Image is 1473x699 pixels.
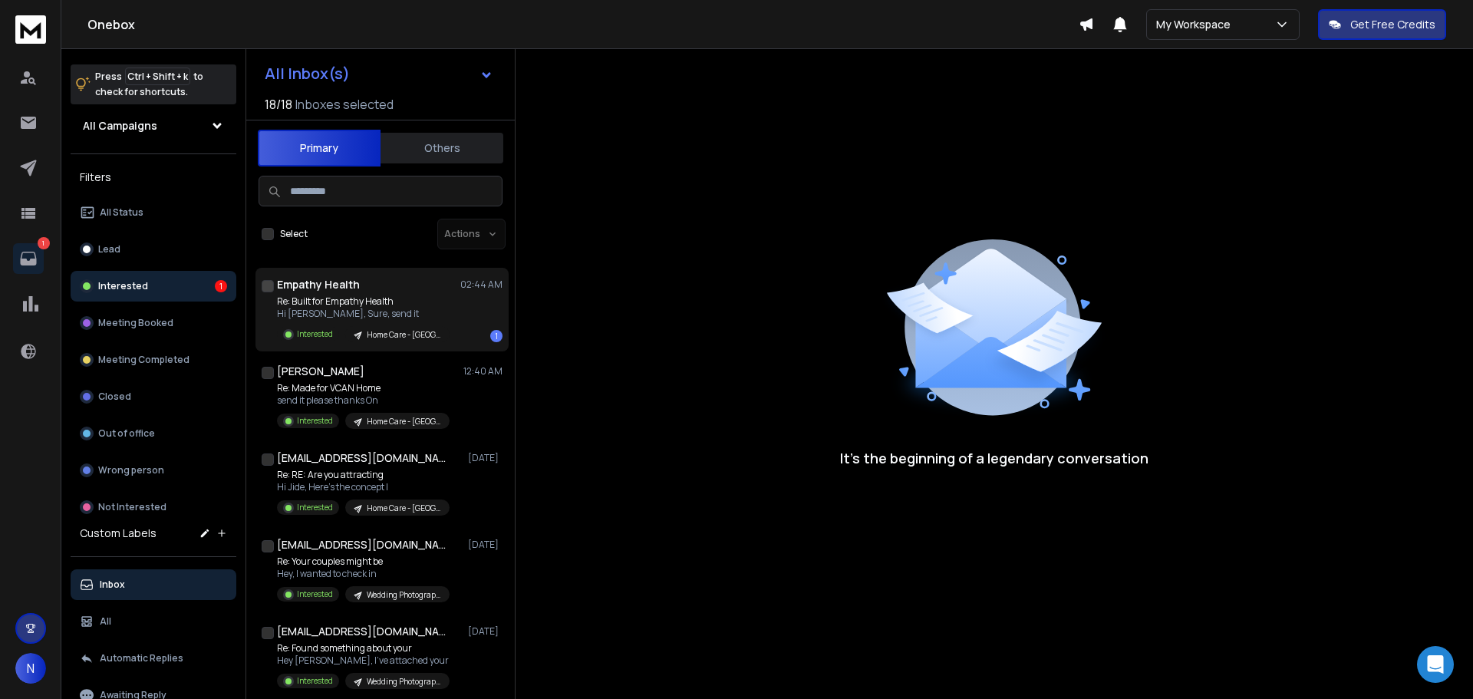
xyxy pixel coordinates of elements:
p: Interested [297,502,333,513]
button: Not Interested [71,492,236,523]
p: Wedding Photographers [367,676,440,687]
h1: Onebox [87,15,1079,34]
h1: Empathy Health [277,277,360,292]
p: Hey [PERSON_NAME], I've attached your [277,654,450,667]
button: Meeting Booked [71,308,236,338]
button: Primary [258,130,381,167]
p: Interested [297,675,333,687]
p: Automatic Replies [100,652,183,664]
p: Wrong person [98,464,164,476]
h1: [EMAIL_ADDRESS][DOMAIN_NAME] [277,624,446,639]
p: Hi [PERSON_NAME], Sure, send it [277,308,450,320]
p: Meeting Booked [98,317,173,329]
p: Get Free Credits [1350,17,1435,32]
button: Get Free Credits [1318,9,1446,40]
button: Interested1 [71,271,236,302]
p: Inbox [100,579,125,591]
p: Not Interested [98,501,166,513]
button: Out of office [71,418,236,449]
div: 1 [215,280,227,292]
button: All [71,606,236,637]
div: Open Intercom Messenger [1417,646,1454,683]
p: Lead [98,243,120,256]
h1: [EMAIL_ADDRESS][DOMAIN_NAME] [277,537,446,552]
button: Automatic Replies [71,643,236,674]
p: Re: RE: Are you attracting [277,469,450,481]
p: Closed [98,391,131,403]
p: Hi Jide, Here's the concept I [277,481,450,493]
p: My Workspace [1156,17,1237,32]
p: Meeting Completed [98,354,189,366]
button: N [15,653,46,684]
p: Wedding Photographers [367,589,440,601]
p: Home Care - [GEOGRAPHIC_DATA] [367,416,440,427]
p: Re: Built for Empathy Health [277,295,450,308]
p: Press to check for shortcuts. [95,69,203,100]
img: logo [15,15,46,44]
h1: [EMAIL_ADDRESS][DOMAIN_NAME] [277,450,446,466]
button: Others [381,131,503,165]
p: Interested [297,589,333,600]
p: Interested [297,328,333,340]
h1: [PERSON_NAME] [277,364,364,379]
p: send it please thanks On [277,394,450,407]
h3: Filters [71,167,236,188]
p: Re: Made for VCAN Home [277,382,450,394]
p: 02:44 AM [460,279,503,291]
p: Out of office [98,427,155,440]
p: Re: Your couples might be [277,556,450,568]
a: 1 [13,243,44,274]
h3: Inboxes selected [295,95,394,114]
p: Re: Found something about your [277,642,450,654]
p: Interested [98,280,148,292]
h1: All Campaigns [83,118,157,134]
button: Inbox [71,569,236,600]
button: All Status [71,197,236,228]
button: Meeting Completed [71,345,236,375]
h3: Custom Labels [80,526,157,541]
div: 1 [490,330,503,342]
span: Ctrl + Shift + k [125,68,190,85]
button: Closed [71,381,236,412]
p: Home Care - [GEOGRAPHIC_DATA] [367,503,440,514]
p: [DATE] [468,539,503,551]
p: All Status [100,206,143,219]
p: Hey, I wanted to check in [277,568,450,580]
span: 18 / 18 [265,95,292,114]
p: [DATE] [468,625,503,638]
p: 1 [38,237,50,249]
p: All [100,615,111,628]
button: Wrong person [71,455,236,486]
button: All Campaigns [71,110,236,141]
p: Interested [297,415,333,427]
p: It’s the beginning of a legendary conversation [840,447,1148,469]
h1: All Inbox(s) [265,66,350,81]
p: [DATE] [468,452,503,464]
button: Lead [71,234,236,265]
button: All Inbox(s) [252,58,506,89]
p: Home Care - [GEOGRAPHIC_DATA] [367,329,440,341]
p: 12:40 AM [463,365,503,378]
label: Select [280,228,308,240]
